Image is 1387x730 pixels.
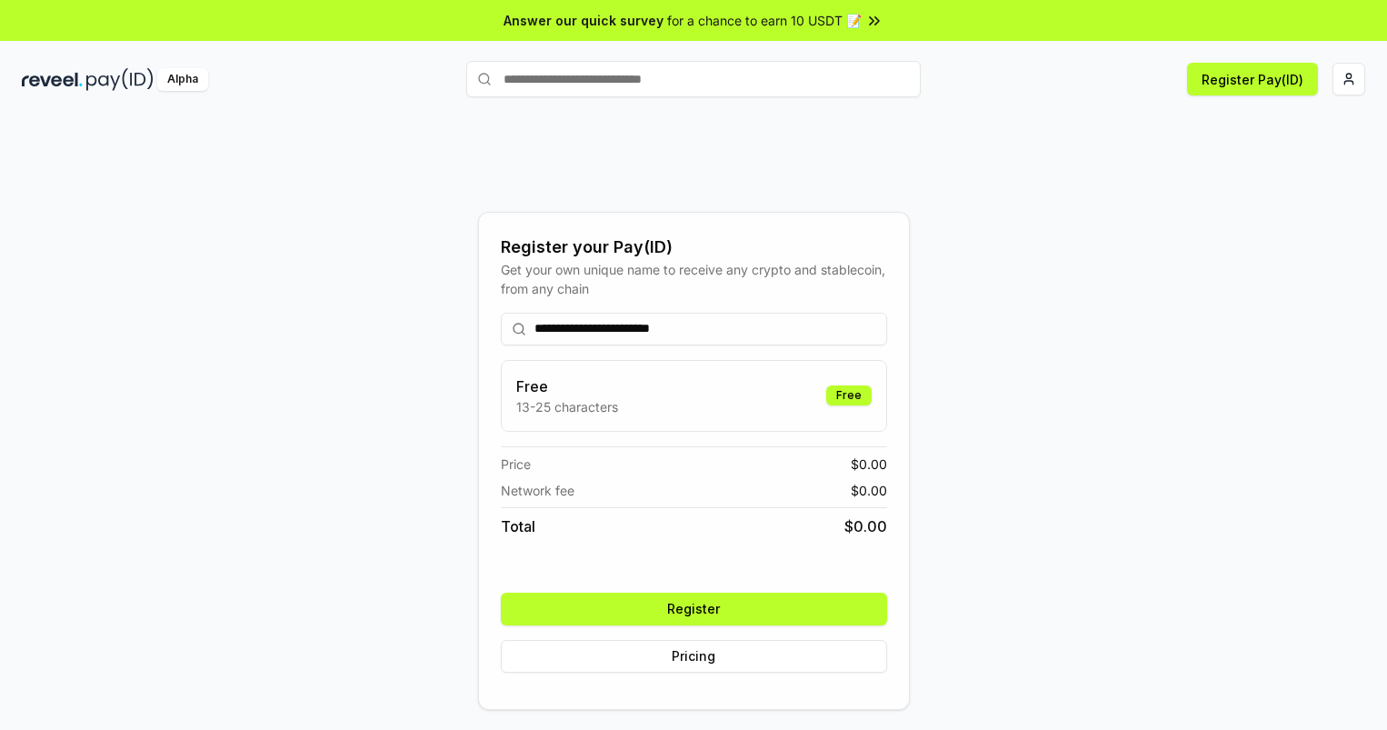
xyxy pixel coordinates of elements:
[667,11,862,30] span: for a chance to earn 10 USDT 📝
[1187,63,1318,95] button: Register Pay(ID)
[86,68,154,91] img: pay_id
[501,260,887,298] div: Get your own unique name to receive any crypto and stablecoin, from any chain
[851,455,887,474] span: $ 0.00
[851,481,887,500] span: $ 0.00
[501,455,531,474] span: Price
[157,68,208,91] div: Alpha
[826,385,872,405] div: Free
[501,481,574,500] span: Network fee
[501,640,887,673] button: Pricing
[504,11,664,30] span: Answer our quick survey
[22,68,83,91] img: reveel_dark
[501,593,887,625] button: Register
[516,397,618,416] p: 13-25 characters
[501,515,535,537] span: Total
[501,235,887,260] div: Register your Pay(ID)
[844,515,887,537] span: $ 0.00
[516,375,618,397] h3: Free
